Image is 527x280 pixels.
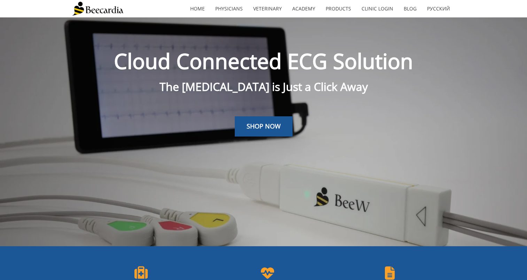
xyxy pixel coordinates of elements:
[114,47,413,75] span: Cloud Connected ECG Solution
[210,1,248,17] a: Physicians
[247,122,281,130] span: SHOP NOW
[72,2,123,16] img: Beecardia
[356,1,398,17] a: Clinic Login
[287,1,320,17] a: Academy
[320,1,356,17] a: Products
[422,1,455,17] a: Русский
[398,1,422,17] a: Blog
[235,116,293,137] a: SHOP NOW
[248,1,287,17] a: Veterinary
[185,1,210,17] a: home
[160,79,368,94] span: The [MEDICAL_DATA] is Just a Click Away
